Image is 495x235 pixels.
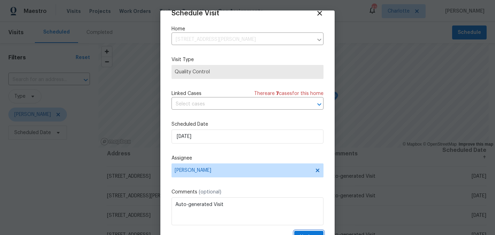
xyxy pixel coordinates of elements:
span: (optional) [199,190,221,194]
label: Home [172,25,323,32]
label: Assignee [172,155,323,162]
button: Open [314,100,324,109]
span: Close [316,9,323,17]
label: Comments [172,189,323,196]
span: 7 [276,91,279,96]
label: Scheduled Date [172,121,323,128]
span: Schedule Visit [172,10,219,17]
textarea: Auto-generated Visit [172,197,323,225]
span: [PERSON_NAME] [175,168,311,173]
input: M/D/YYYY [172,130,323,144]
span: Linked Cases [172,90,201,97]
span: There are case s for this home [254,90,323,97]
input: Enter in an address [172,34,313,45]
input: Select cases [172,99,304,110]
span: Quality Control [175,68,320,75]
label: Visit Type [172,56,323,63]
